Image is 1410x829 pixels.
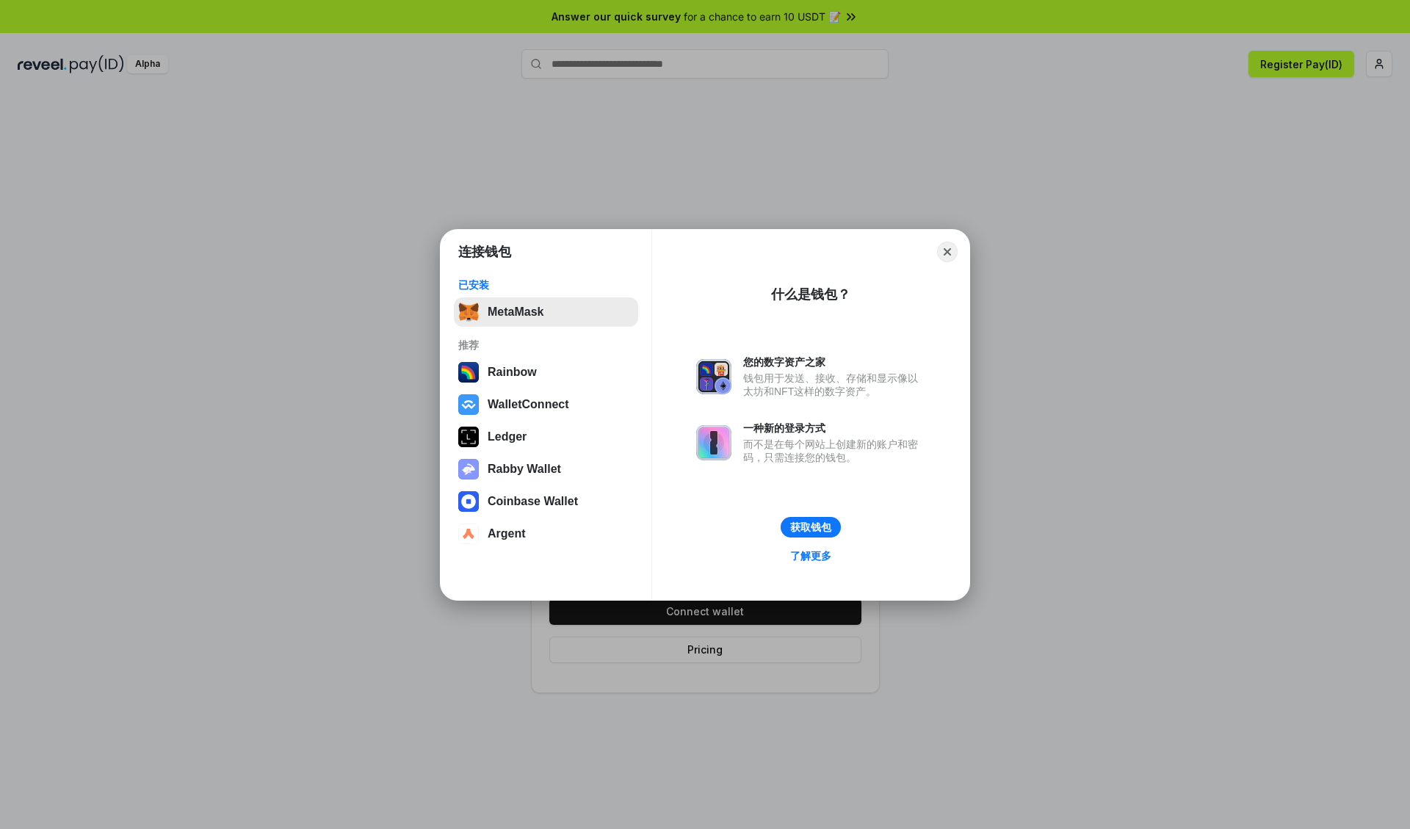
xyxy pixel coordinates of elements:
[488,527,526,540] div: Argent
[937,242,958,262] button: Close
[488,398,569,411] div: WalletConnect
[743,355,925,369] div: 您的数字资产之家
[454,297,638,327] button: MetaMask
[454,422,638,452] button: Ledger
[790,549,831,562] div: 了解更多
[781,546,840,565] a: 了解更多
[696,359,731,394] img: svg+xml,%3Csvg%20xmlns%3D%22http%3A%2F%2Fwww.w3.org%2F2000%2Fsvg%22%20fill%3D%22none%22%20viewBox...
[458,243,511,261] h1: 连接钱包
[454,455,638,484] button: Rabby Wallet
[458,339,634,352] div: 推荐
[790,521,831,534] div: 获取钱包
[488,430,527,444] div: Ledger
[488,366,537,379] div: Rainbow
[458,491,479,512] img: svg+xml,%3Csvg%20width%3D%2228%22%20height%3D%2228%22%20viewBox%3D%220%200%2028%2028%22%20fill%3D...
[771,286,850,303] div: 什么是钱包？
[488,463,561,476] div: Rabby Wallet
[743,372,925,398] div: 钱包用于发送、接收、存储和显示像以太坊和NFT这样的数字资产。
[458,427,479,447] img: svg+xml,%3Csvg%20xmlns%3D%22http%3A%2F%2Fwww.w3.org%2F2000%2Fsvg%22%20width%3D%2228%22%20height%3...
[488,305,543,319] div: MetaMask
[458,362,479,383] img: svg+xml,%3Csvg%20width%3D%22120%22%20height%3D%22120%22%20viewBox%3D%220%200%20120%20120%22%20fil...
[454,390,638,419] button: WalletConnect
[781,517,841,537] button: 获取钱包
[743,438,925,464] div: 而不是在每个网站上创建新的账户和密码，只需连接您的钱包。
[454,487,638,516] button: Coinbase Wallet
[458,278,634,292] div: 已安装
[458,394,479,415] img: svg+xml,%3Csvg%20width%3D%2228%22%20height%3D%2228%22%20viewBox%3D%220%200%2028%2028%22%20fill%3D...
[743,421,925,435] div: 一种新的登录方式
[696,425,731,460] img: svg+xml,%3Csvg%20xmlns%3D%22http%3A%2F%2Fwww.w3.org%2F2000%2Fsvg%22%20fill%3D%22none%22%20viewBox...
[458,524,479,544] img: svg+xml,%3Csvg%20width%3D%2228%22%20height%3D%2228%22%20viewBox%3D%220%200%2028%2028%22%20fill%3D...
[488,495,578,508] div: Coinbase Wallet
[458,302,479,322] img: svg+xml,%3Csvg%20fill%3D%22none%22%20height%3D%2233%22%20viewBox%3D%220%200%2035%2033%22%20width%...
[454,519,638,549] button: Argent
[458,459,479,479] img: svg+xml,%3Csvg%20xmlns%3D%22http%3A%2F%2Fwww.w3.org%2F2000%2Fsvg%22%20fill%3D%22none%22%20viewBox...
[454,358,638,387] button: Rainbow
